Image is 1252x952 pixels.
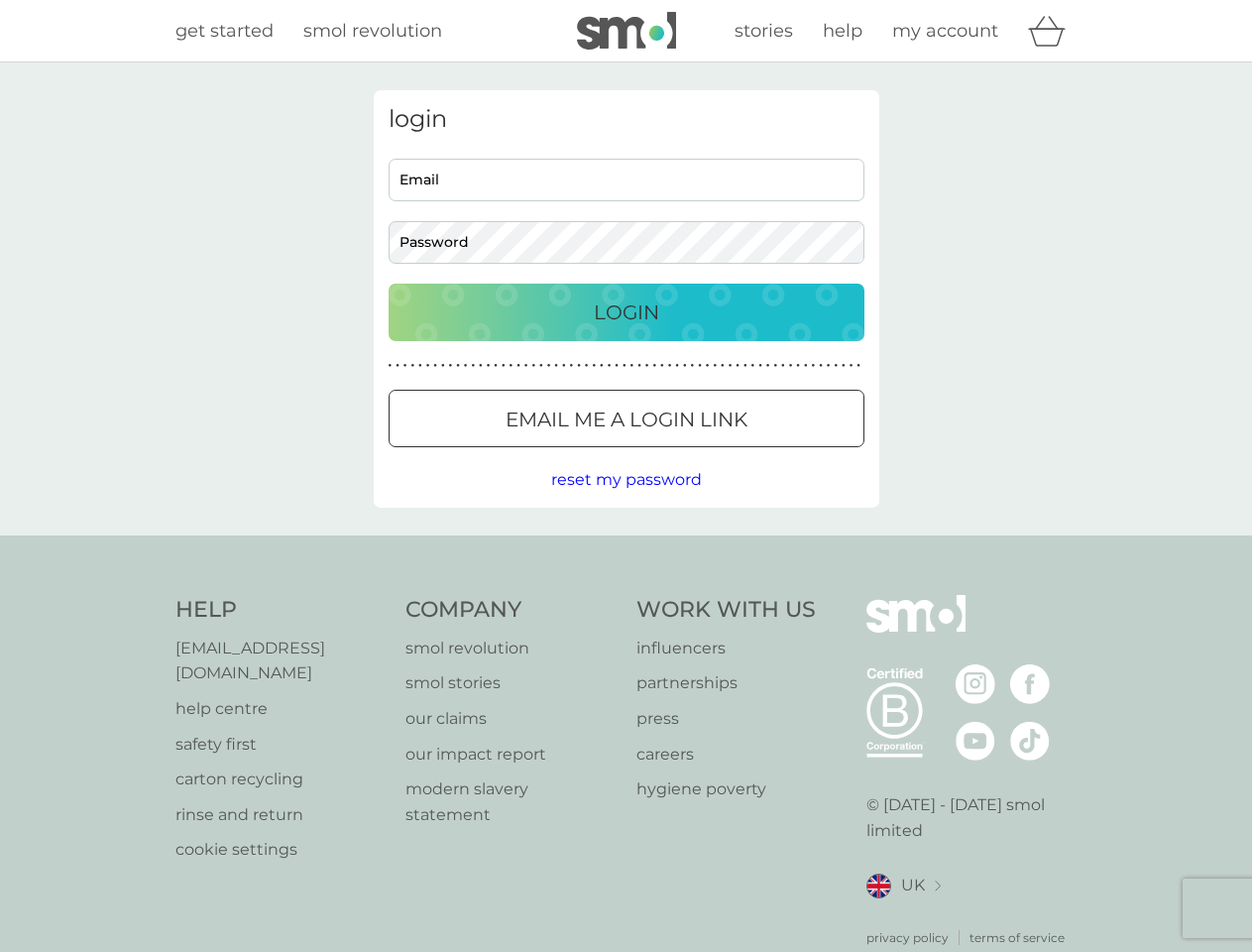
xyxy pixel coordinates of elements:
[892,20,998,42] span: my account
[405,636,617,661] a: smol revolution
[866,792,1078,843] p: © [DATE] - [DATE] smol limited
[729,361,733,371] p: ●
[683,361,687,371] p: ●
[796,361,800,371] p: ●
[675,361,679,371] p: ●
[721,361,725,371] p: ●
[935,881,941,892] img: select a new location
[636,636,816,661] a: influencers
[698,361,702,371] p: ●
[652,361,656,371] p: ●
[405,595,617,626] h4: Company
[175,17,274,46] a: get started
[636,670,816,696] a: partnerships
[562,361,566,371] p: ●
[713,361,717,371] p: ●
[303,20,442,42] span: smol revolution
[403,361,407,371] p: ●
[823,20,862,42] span: help
[175,837,387,863] p: cookie settings
[405,742,617,768] a: our impact report
[175,767,387,792] a: carton recycling
[524,361,528,371] p: ●
[636,742,816,768] a: careers
[396,361,399,371] p: ●
[856,361,860,371] p: ●
[892,17,998,46] a: my account
[823,17,862,46] a: help
[577,12,676,50] img: smol
[743,361,747,371] p: ●
[570,361,574,371] p: ●
[758,361,762,371] p: ●
[594,297,659,328] p: Login
[834,361,838,371] p: ●
[608,361,612,371] p: ●
[389,390,864,447] button: Email me a login link
[405,776,617,827] a: modern slavery statement
[819,361,823,371] p: ●
[630,361,634,371] p: ●
[494,361,498,371] p: ●
[668,361,672,371] p: ●
[389,105,864,134] h3: login
[789,361,793,371] p: ●
[175,696,387,722] p: help centre
[175,636,387,686] a: [EMAIL_ADDRESS][DOMAIN_NAME]
[735,20,793,42] span: stories
[516,361,520,371] p: ●
[410,361,414,371] p: ●
[636,595,816,626] h4: Work With Us
[636,706,816,732] a: press
[405,706,617,732] a: our claims
[781,361,785,371] p: ●
[418,361,422,371] p: ●
[1028,11,1078,51] div: basket
[969,928,1065,947] a: terms of service
[866,874,891,898] img: UK flag
[735,17,793,46] a: stories
[389,361,393,371] p: ●
[303,17,442,46] a: smol revolution
[389,284,864,341] button: Login
[456,361,460,371] p: ●
[433,361,437,371] p: ●
[842,361,846,371] p: ●
[479,361,483,371] p: ●
[773,361,777,371] p: ●
[623,361,626,371] p: ●
[405,670,617,696] a: smol stories
[175,802,387,828] a: rinse and return
[554,361,558,371] p: ●
[175,732,387,758] p: safety first
[901,873,925,898] span: UK
[615,361,619,371] p: ●
[539,361,543,371] p: ●
[471,361,475,371] p: ●
[751,361,755,371] p: ●
[585,361,589,371] p: ●
[577,361,581,371] p: ●
[866,595,966,662] img: smol
[449,361,453,371] p: ●
[1010,664,1050,704] img: visit the smol Facebook page
[766,361,770,371] p: ●
[804,361,808,371] p: ●
[487,361,491,371] p: ●
[850,361,854,371] p: ●
[956,721,995,761] img: visit the smol Youtube page
[866,928,949,947] a: privacy policy
[827,361,831,371] p: ●
[812,361,816,371] p: ●
[637,361,641,371] p: ●
[691,361,695,371] p: ●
